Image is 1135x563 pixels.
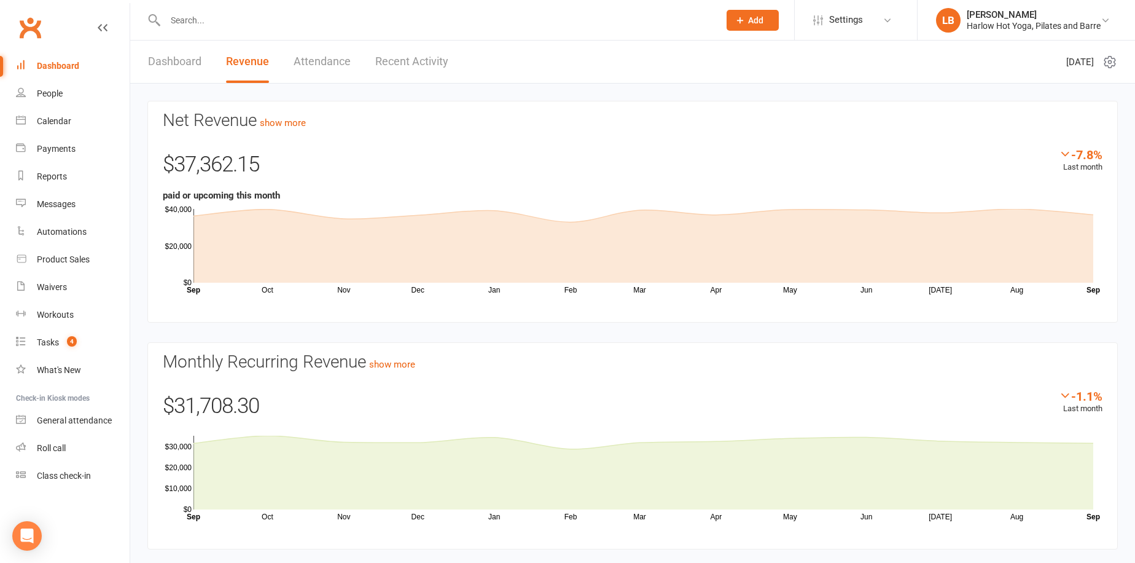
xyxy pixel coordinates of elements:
a: Revenue [226,41,269,83]
a: show more [369,359,415,370]
div: Payments [37,144,76,154]
div: What's New [37,365,81,375]
div: Automations [37,227,87,237]
a: What's New [16,356,130,384]
a: Payments [16,135,130,163]
span: Settings [829,6,863,34]
a: Workouts [16,301,130,329]
div: Reports [37,171,67,181]
div: Waivers [37,282,67,292]
div: Tasks [37,337,59,347]
div: Calendar [37,116,71,126]
input: Search... [162,12,711,29]
a: Automations [16,218,130,246]
a: Reports [16,163,130,191]
a: Dashboard [148,41,201,83]
a: General attendance kiosk mode [16,407,130,435]
div: People [37,89,63,98]
div: $37,362.15 [163,148,1102,188]
strong: paid or upcoming this month [163,190,280,201]
a: show more [260,117,306,128]
div: Harlow Hot Yoga, Pilates and Barre [967,20,1101,31]
a: Calendar [16,108,130,135]
span: 4 [67,336,77,347]
h3: Net Revenue [163,111,1102,130]
div: Class check-in [37,471,91,481]
a: People [16,80,130,108]
a: Dashboard [16,52,130,80]
a: Roll call [16,435,130,462]
div: -7.8% [1059,148,1102,161]
a: Attendance [294,41,351,83]
div: Roll call [37,443,66,453]
button: Add [727,10,779,31]
a: Waivers [16,274,130,301]
div: Dashboard [37,61,79,71]
div: LB [936,8,961,33]
a: Class kiosk mode [16,462,130,490]
div: General attendance [37,415,112,425]
div: Last month [1059,148,1102,174]
div: [PERSON_NAME] [967,9,1101,20]
div: Product Sales [37,254,90,264]
a: Messages [16,191,130,218]
div: -1.1% [1059,389,1102,403]
div: Messages [37,199,76,209]
span: Add [748,15,763,25]
div: Open Intercom Messenger [12,521,42,551]
a: Product Sales [16,246,130,274]
a: Clubworx [15,12,45,43]
h3: Monthly Recurring Revenue [163,353,1102,372]
a: Tasks 4 [16,329,130,356]
div: Workouts [37,310,74,320]
a: Recent Activity [375,41,448,83]
div: Last month [1059,389,1102,415]
div: $31,708.30 [163,389,1102,430]
span: [DATE] [1066,55,1094,69]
